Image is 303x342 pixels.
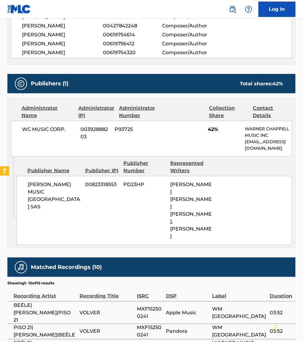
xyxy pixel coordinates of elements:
span: BEÉLE|[PERSON_NAME]|PISO 21 [14,302,76,324]
span: Composer/Author [162,40,216,47]
div: Collection Share [209,104,248,119]
div: Recording Artist [14,286,76,300]
span: Composer/Author [162,22,216,30]
div: Contact Details [253,104,292,119]
span: Apple Music [166,309,209,316]
div: Administrator IPI [78,104,114,119]
span: 03:52 [270,328,293,335]
span: 00619756412 [103,40,162,47]
span: Composer/Author [162,49,216,56]
span: WM [GEOGRAPHIC_DATA] [212,324,267,339]
span: 03:52 [270,309,293,316]
iframe: Chat Widget [272,312,303,342]
h5: Publishers (1) [31,80,68,87]
img: Publishers [17,80,25,88]
div: Total shares: [240,80,283,88]
div: Duration [270,286,293,300]
span: Pandora [166,328,209,335]
span: WC MUSIC CORP. [22,126,76,133]
div: DSP [166,286,209,300]
div: Help [243,3,255,15]
span: VOLVER [80,309,134,316]
div: Publisher Number [123,160,166,174]
span: MXF152500241 [137,305,163,320]
div: Recording Title [80,286,134,300]
span: [PERSON_NAME] [PERSON_NAME] [PERSON_NAME], [PERSON_NAME] [170,181,212,239]
a: Public Search [227,3,239,15]
span: PD23HP [124,181,166,188]
img: Matched Recordings [17,264,25,271]
img: search [229,6,236,13]
span: VOLVER [80,328,134,335]
div: Drag [274,319,278,337]
span: Composer/Author [162,31,216,39]
p: [EMAIL_ADDRESS][DOMAIN_NAME] [245,139,292,152]
div: Publisher Name [27,167,80,174]
div: Label [212,286,267,300]
span: [PERSON_NAME] [22,49,103,56]
span: [PERSON_NAME] MUSIC [GEOGRAPHIC_DATA] SAS [28,181,80,210]
span: 00427842248 [103,22,162,30]
span: MXF152500241 [137,324,163,339]
div: Represented Writers [170,160,213,174]
h5: Matched Recordings (10) [31,264,102,271]
div: Administrator Name [22,104,74,119]
span: PISO 21|[PERSON_NAME]|BEÉLE [14,324,76,339]
div: Administrator Number [119,104,158,119]
span: [PERSON_NAME] [22,22,103,30]
a: Log In [259,2,296,17]
span: 00823318553 [85,181,119,188]
span: 00392888203 [80,126,110,140]
span: [PERSON_NAME] [22,40,103,47]
img: help [245,6,252,13]
span: 00619754320 [103,49,162,56]
span: 00619754614 [103,31,162,39]
div: Publisher IPI [85,167,119,174]
span: WM [GEOGRAPHIC_DATA] [212,305,267,320]
p: Showing 1 - 10 of 10 results [7,280,54,286]
img: MLC Logo [7,5,31,14]
span: 42% [208,126,240,133]
span: [PERSON_NAME] [22,31,103,39]
span: 42 % [273,81,283,87]
p: WARNER CHAPPELL MUSIC INC [245,126,292,139]
span: P93725 [115,126,155,133]
div: ISRC [137,286,163,300]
